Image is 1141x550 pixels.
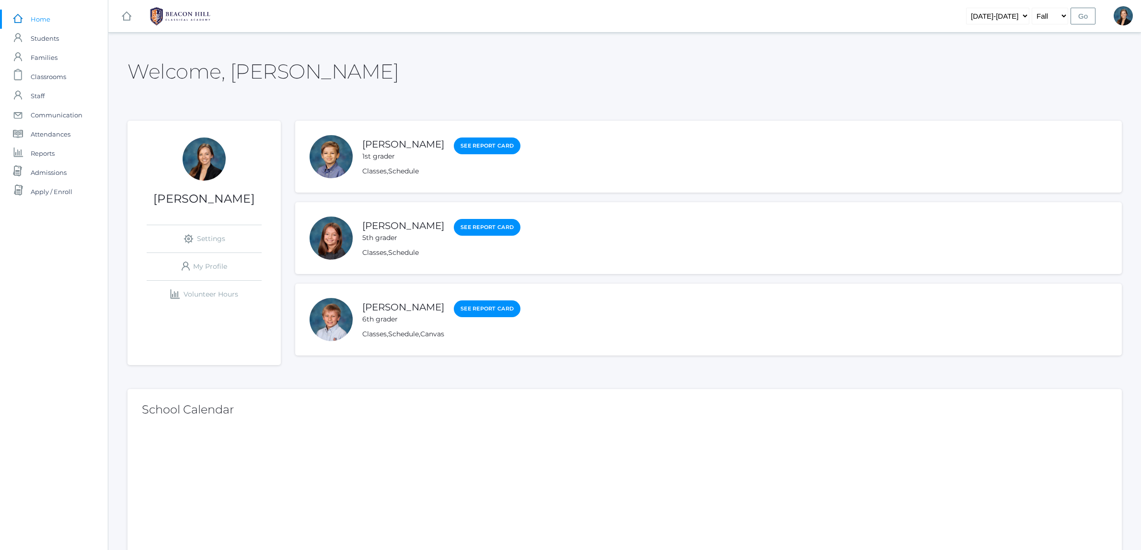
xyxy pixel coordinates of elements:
[31,105,82,125] span: Communication
[183,137,226,181] div: Allison Smith
[31,29,59,48] span: Students
[31,144,55,163] span: Reports
[362,330,387,338] a: Classes
[310,217,353,260] div: Ayla Smith
[388,248,419,257] a: Schedule
[144,4,216,28] img: 1_BHCALogos-05.png
[31,182,72,201] span: Apply / Enroll
[31,125,70,144] span: Attendances
[454,219,520,236] a: See Report Card
[362,248,520,258] div: ,
[142,403,1107,416] h2: School Calendar
[310,298,353,341] div: Christian Smith
[388,330,419,338] a: Schedule
[362,167,387,175] a: Classes
[31,10,50,29] span: Home
[454,137,520,154] a: See Report Card
[1114,6,1133,25] div: Allison Smith
[147,281,262,308] a: Volunteer Hours
[31,86,45,105] span: Staff
[147,253,262,280] a: My Profile
[362,329,520,339] div: , ,
[362,301,444,313] a: [PERSON_NAME]
[420,330,444,338] a: Canvas
[147,225,262,252] a: Settings
[362,138,444,150] a: [PERSON_NAME]
[362,166,520,176] div: ,
[127,193,281,205] h1: [PERSON_NAME]
[362,233,444,243] div: 5th grader
[31,67,66,86] span: Classrooms
[388,167,419,175] a: Schedule
[31,163,67,182] span: Admissions
[362,220,444,231] a: [PERSON_NAME]
[127,60,399,82] h2: Welcome, [PERSON_NAME]
[31,48,58,67] span: Families
[1071,8,1095,24] input: Go
[454,300,520,317] a: See Report Card
[310,135,353,178] div: Noah Smith
[362,248,387,257] a: Classes
[362,314,444,324] div: 6th grader
[362,151,444,161] div: 1st grader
